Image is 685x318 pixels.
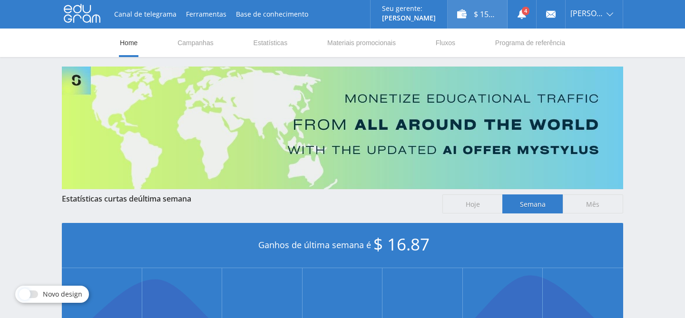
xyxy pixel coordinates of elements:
[563,194,623,213] span: Mês
[373,233,430,255] span: $ 16.87
[326,29,397,57] a: Materiais promocionais
[43,290,82,298] span: Novo design
[62,194,433,203] div: Estatísticas curtas de
[435,29,456,57] a: Fluxos
[138,193,191,204] span: última semana
[176,29,215,57] a: Campanhas
[382,5,436,12] p: Seu gerente:
[253,29,289,57] a: Estatísticas
[570,10,604,17] span: [PERSON_NAME].moretti86
[62,67,623,189] img: Banner
[502,194,563,213] span: Semana
[382,14,436,22] p: [PERSON_NAME]
[442,194,503,213] span: Hoje
[119,29,138,57] a: Home
[494,29,566,57] a: Programa de referência
[62,223,623,268] div: Ganhos de última semana é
